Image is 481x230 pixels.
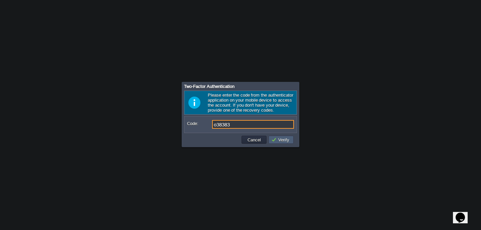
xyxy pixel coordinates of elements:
[271,137,291,143] button: Verify
[184,91,297,115] div: Please enter the code from the authenticator application on your mobile device to access the acco...
[453,203,474,223] iframe: chat widget
[246,137,263,143] button: Cancel
[187,120,211,127] label: Code:
[184,84,234,89] span: Two-Factor Authentication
